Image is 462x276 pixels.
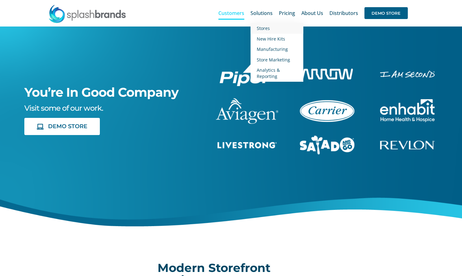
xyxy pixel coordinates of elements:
span: Visit some of our work. [24,104,103,113]
a: Stores [250,23,303,34]
img: Livestrong Store [217,142,277,148]
span: Solutions [250,11,273,16]
span: You’re In Good Company [24,85,178,100]
img: Enhabit Gear Store [380,99,435,122]
a: Store Marketing [250,55,303,65]
a: revlon-flat-white [380,140,435,147]
a: Distributors [329,3,358,23]
nav: Main Menu [218,3,408,23]
span: Pricing [279,11,295,16]
a: livestrong-5E-website [217,141,277,148]
img: Piper Pilot Ship [220,62,274,86]
a: arrow-white [301,68,353,75]
span: Stores [257,25,270,31]
img: Salad And Go Store [300,136,354,154]
span: Analytics & Reporting [257,67,280,79]
a: Pricing [279,3,295,23]
a: Manufacturing [250,44,303,55]
span: Customers [218,11,244,16]
img: Carrier Brand Store [300,100,354,122]
a: Analytics & Reporting [250,65,303,81]
img: Revlon [380,141,435,149]
a: piper-White [220,61,274,68]
img: Arrow Store [301,69,353,80]
span: Store Marketing [257,57,290,63]
a: New Hire Kits [250,34,303,44]
a: sng-1C [300,135,354,142]
img: I Am Second Store [380,70,435,78]
span: Distributors [329,11,358,16]
a: DEMO STORE [364,3,408,23]
a: Customers [218,3,244,23]
img: SplashBrands.com Logo [48,4,126,23]
a: DEMO STORE [24,118,100,135]
span: DEMO STORE [48,123,87,130]
a: enhabit-stacked-white [380,70,435,76]
span: New Hire Kits [257,36,285,42]
img: aviagen-1C [216,98,278,124]
span: Manufacturing [257,46,288,52]
a: carrier-1B [300,99,354,106]
a: enhabit-stacked-white [380,98,435,105]
span: About Us [301,11,323,16]
span: DEMO STORE [364,7,408,19]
